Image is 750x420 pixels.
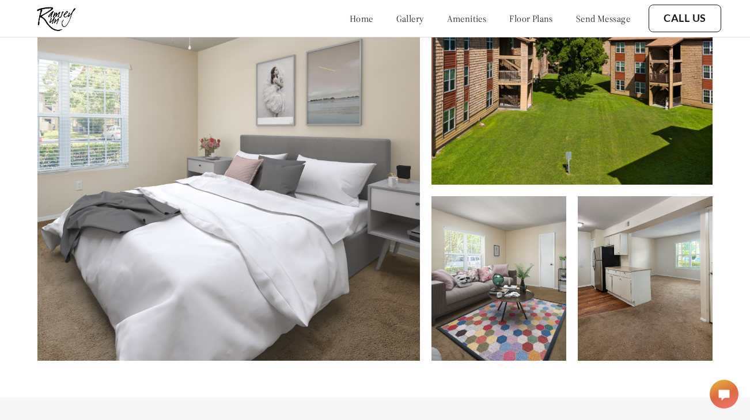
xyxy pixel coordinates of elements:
button: Call Us [649,5,721,32]
a: gallery [396,13,424,24]
img: Large Living Room [431,196,566,361]
a: Call Us [664,12,706,25]
a: amenities [447,13,487,24]
img: ramsey_run_logo.jpg [29,3,84,34]
img: Open Floorplan [578,196,713,361]
a: send message [576,13,630,24]
a: home [350,13,373,24]
a: floor plans [509,13,553,24]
